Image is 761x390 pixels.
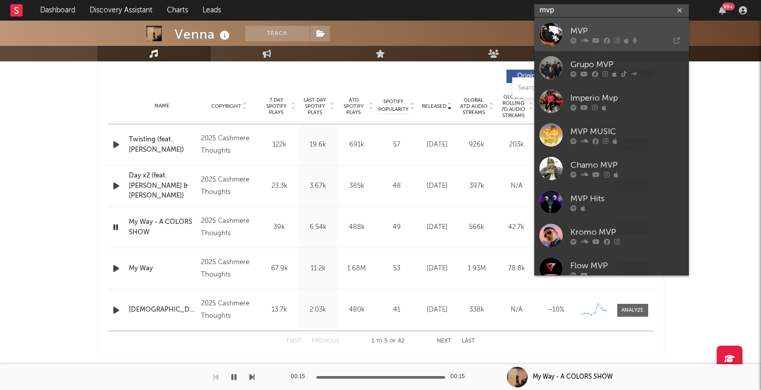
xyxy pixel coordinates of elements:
div: 488k [340,222,374,233]
div: Venna [175,26,232,43]
div: 42.7k [499,222,534,233]
a: Twisting (feat. [PERSON_NAME]) [129,135,196,155]
a: MVP Hits [534,185,689,219]
div: 1.68M [340,264,374,274]
div: 78.8k [499,264,534,274]
div: 385k [340,181,374,191]
div: 00:15 [450,371,471,383]
div: 566k [460,222,494,233]
div: 480k [340,305,374,315]
div: N/A [499,181,534,191]
div: MVP [570,25,684,37]
div: ~ 10 % [539,305,573,315]
div: Chamo MVP [570,159,684,171]
div: 397k [460,181,494,191]
div: 691k [340,140,374,150]
a: Chamo MVP [534,152,689,185]
div: 122k [263,140,296,150]
div: My Way - A COLORS SHOW [533,372,613,382]
span: ATD Spotify Plays [340,97,367,116]
button: Originals(20) [506,70,576,83]
div: 338k [460,305,494,315]
div: 203k [499,140,534,150]
div: [DATE] [420,222,454,233]
button: 99+ [719,6,726,14]
div: 53 [379,264,415,274]
div: 2025 Cashmere Thoughts [201,256,257,281]
div: 49 [379,222,415,233]
input: Search by song name or URL [513,84,621,92]
div: 57 [379,140,415,150]
div: Imperio Mvp [570,92,684,104]
button: First [286,338,301,344]
a: My Way [129,264,196,274]
div: N/A [499,305,534,315]
a: Imperio Mvp [534,85,689,118]
div: 67.9k [263,264,296,274]
div: 2025 Cashmere Thoughts [201,215,257,240]
div: 1 5 42 [360,335,416,348]
span: Spotify Popularity [378,98,409,113]
div: 00:15 [291,371,311,383]
div: 3.67k [301,181,335,191]
div: 1.93M [460,264,494,274]
span: Global Rolling 7D Audio Streams [499,94,528,119]
div: 2025 Cashmere Thoughts [201,133,257,157]
span: to [376,339,382,344]
a: Flow MVP [534,252,689,286]
button: Next [437,338,451,344]
a: MVP MUSIC [534,118,689,152]
div: 23.3k [263,181,296,191]
span: of [390,339,396,344]
a: MVP [534,18,689,51]
div: 2.03k [301,305,335,315]
span: Global ATD Audio Streams [460,97,488,116]
div: Name [129,102,196,110]
div: 48 [379,181,415,191]
div: MVP Hits [570,192,684,205]
div: 926k [460,140,494,150]
div: [DATE] [420,140,454,150]
button: Track [245,26,310,41]
div: 19.6k [301,140,335,150]
div: 2025 Cashmere Thoughts [201,298,257,322]
div: [DATE] [420,264,454,274]
div: [DATE] [420,305,454,315]
div: [DATE] [420,181,454,191]
a: [DEMOGRAPHIC_DATA] [129,305,196,315]
div: Kromo MVP [570,226,684,238]
input: Search for artists [534,4,689,17]
div: 41 [379,305,415,315]
span: 7 Day Spotify Plays [263,97,290,116]
div: Flow MVP [570,259,684,272]
div: 39k [263,222,296,233]
a: My Way - A COLORS SHOW [129,217,196,237]
div: Grupo MVP [570,58,684,71]
div: 6.54k [301,222,335,233]
span: Originals ( 20 ) [513,73,561,79]
span: Released [422,103,446,109]
div: 2025 Cashmere Thoughts [201,174,257,199]
button: Last [462,338,475,344]
div: 11.2k [301,264,335,274]
span: Last Day Spotify Plays [301,97,329,116]
a: Day x2 (feat. [PERSON_NAME] & [PERSON_NAME]) [129,171,196,201]
a: Grupo MVP [534,51,689,85]
div: MVP MUSIC [570,125,684,138]
div: 99 + [722,3,735,10]
span: Copyright [211,103,241,109]
button: Previous [312,338,339,344]
div: 13.7k [263,305,296,315]
a: Kromo MVP [534,219,689,252]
